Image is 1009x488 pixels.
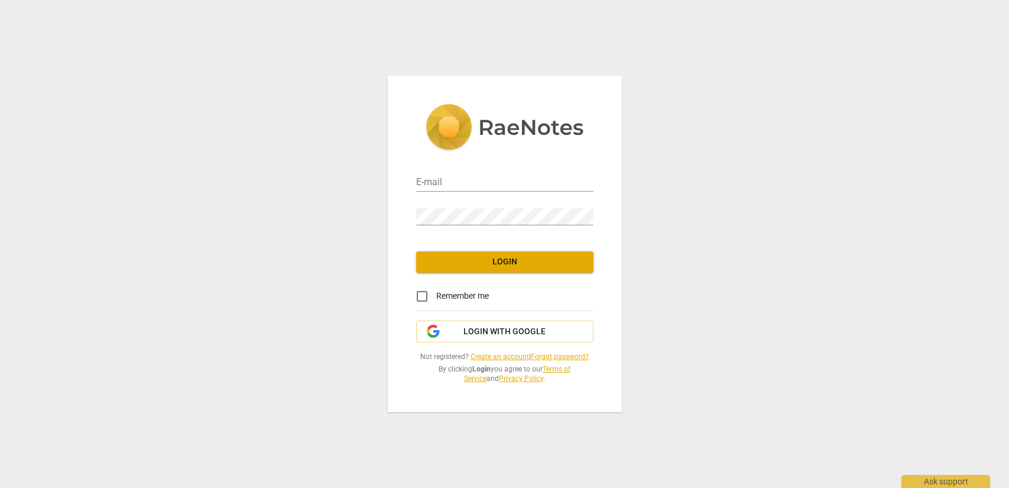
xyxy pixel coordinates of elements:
[901,475,990,488] div: Ask support
[471,353,529,361] a: Create an account
[416,364,593,384] span: By clicking you agree to our and .
[531,353,589,361] a: Forgot password?
[463,326,546,338] span: Login with Google
[416,251,593,273] button: Login
[426,256,584,268] span: Login
[426,104,584,153] img: 5ac2273c67554f335776073100b6d88f.svg
[499,374,543,383] a: Privacy Policy
[416,352,593,362] span: Not registered? |
[416,321,593,343] button: Login with Google
[472,365,491,373] b: Login
[436,290,489,302] span: Remember me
